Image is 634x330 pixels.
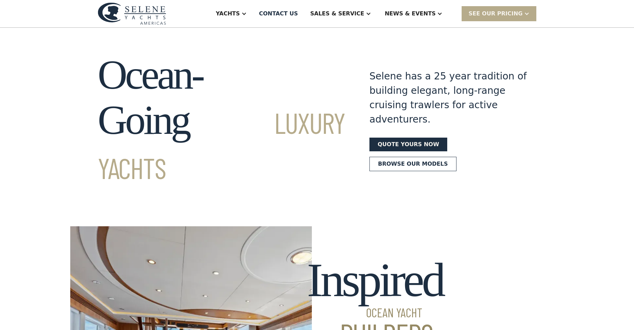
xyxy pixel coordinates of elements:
a: Browse our models [369,157,456,171]
div: SEE Our Pricing [462,6,536,21]
span: Ocean Yacht [307,306,443,319]
div: News & EVENTS [385,10,436,18]
a: Quote yours now [369,138,447,151]
div: SEE Our Pricing [468,10,523,18]
div: Sales & Service [310,10,364,18]
h1: Ocean-Going [98,52,345,188]
div: Contact US [259,10,298,18]
div: Yachts [216,10,240,18]
img: logo [98,2,166,25]
div: Selene has a 25 year tradition of building elegant, long-range cruising trawlers for active adven... [369,69,527,127]
span: Luxury Yachts [98,105,345,185]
